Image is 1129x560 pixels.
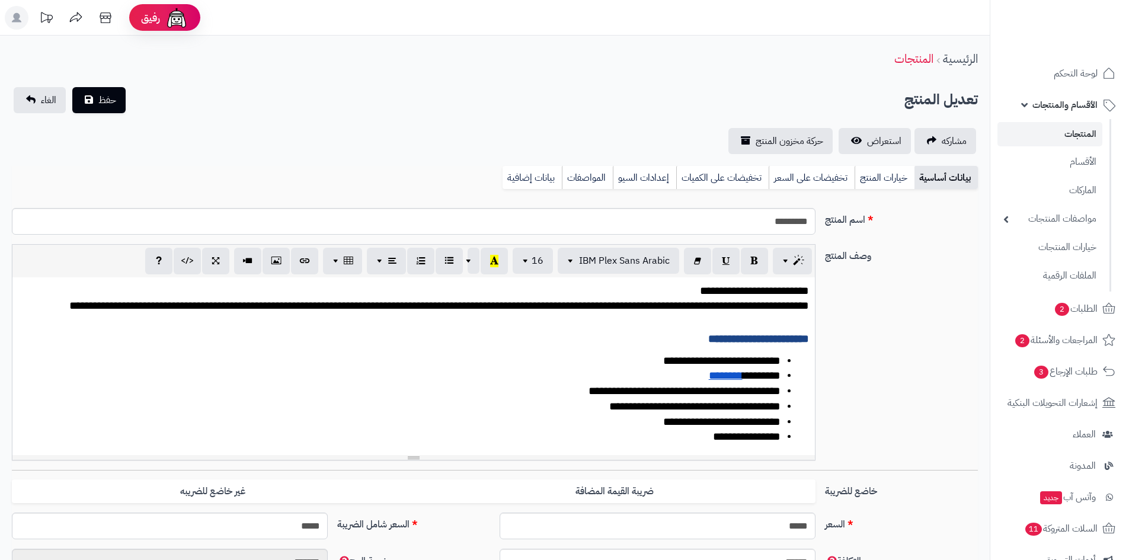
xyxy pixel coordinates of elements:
span: مشاركه [942,134,967,148]
label: ضريبة القيمة المضافة [414,479,815,504]
a: مشاركه [914,128,976,154]
a: الماركات [997,178,1102,203]
span: السلات المتروكة [1024,520,1098,537]
span: 11 [1025,522,1043,536]
h2: تعديل المنتج [904,88,978,112]
label: وصف المنتج [820,244,983,263]
button: 16 [513,248,553,274]
a: لوحة التحكم [997,59,1122,88]
a: حركة مخزون المنتج [728,128,833,154]
a: الملفات الرقمية [997,263,1102,289]
a: استعراض [839,128,911,154]
span: الغاء [41,93,56,107]
label: اسم المنتج [820,208,983,227]
span: لوحة التحكم [1054,65,1098,82]
span: حركة مخزون المنتج [756,134,823,148]
span: العملاء [1073,426,1096,443]
a: الغاء [14,87,66,113]
a: الرئيسية [943,50,978,68]
span: إشعارات التحويلات البنكية [1008,395,1098,411]
a: المدونة [997,452,1122,480]
span: طلبات الإرجاع [1033,363,1098,380]
a: المراجعات والأسئلة2 [997,326,1122,354]
a: بيانات أساسية [914,166,978,190]
a: إشعارات التحويلات البنكية [997,389,1122,417]
button: حفظ [72,87,126,113]
a: تخفيضات على السعر [769,166,855,190]
span: الأقسام والمنتجات [1032,97,1098,113]
label: السعر [820,513,983,532]
label: غير خاضع للضريبه [12,479,414,504]
img: ai-face.png [165,6,188,30]
a: وآتس آبجديد [997,483,1122,511]
a: تحديثات المنصة [31,6,61,33]
a: المنتجات [997,122,1102,146]
a: مواصفات المنتجات [997,206,1102,232]
span: الطلبات [1054,300,1098,317]
a: السلات المتروكة11 [997,514,1122,543]
a: خيارات المنتجات [997,235,1102,260]
a: المنتجات [894,50,933,68]
span: حفظ [98,93,116,107]
img: logo-2.png [1048,15,1118,40]
span: المدونة [1070,457,1096,474]
span: 3 [1034,365,1049,379]
a: العملاء [997,420,1122,449]
span: رفيق [141,11,160,25]
a: خيارات المنتج [855,166,914,190]
label: خاضع للضريبة [820,479,983,498]
span: وآتس آب [1039,489,1096,505]
a: الطلبات2 [997,295,1122,323]
a: الأقسام [997,149,1102,175]
span: المراجعات والأسئلة [1014,332,1098,348]
span: 2 [1054,302,1070,316]
span: 16 [532,254,543,268]
label: السعر شامل الضريبة [332,513,495,532]
span: IBM Plex Sans Arabic [579,254,670,268]
span: استعراض [867,134,901,148]
button: IBM Plex Sans Arabic [558,248,679,274]
a: طلبات الإرجاع3 [997,357,1122,386]
a: إعدادات السيو [613,166,676,190]
span: جديد [1040,491,1062,504]
a: تخفيضات على الكميات [676,166,769,190]
a: بيانات إضافية [503,166,562,190]
a: المواصفات [562,166,613,190]
span: 2 [1015,334,1030,348]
